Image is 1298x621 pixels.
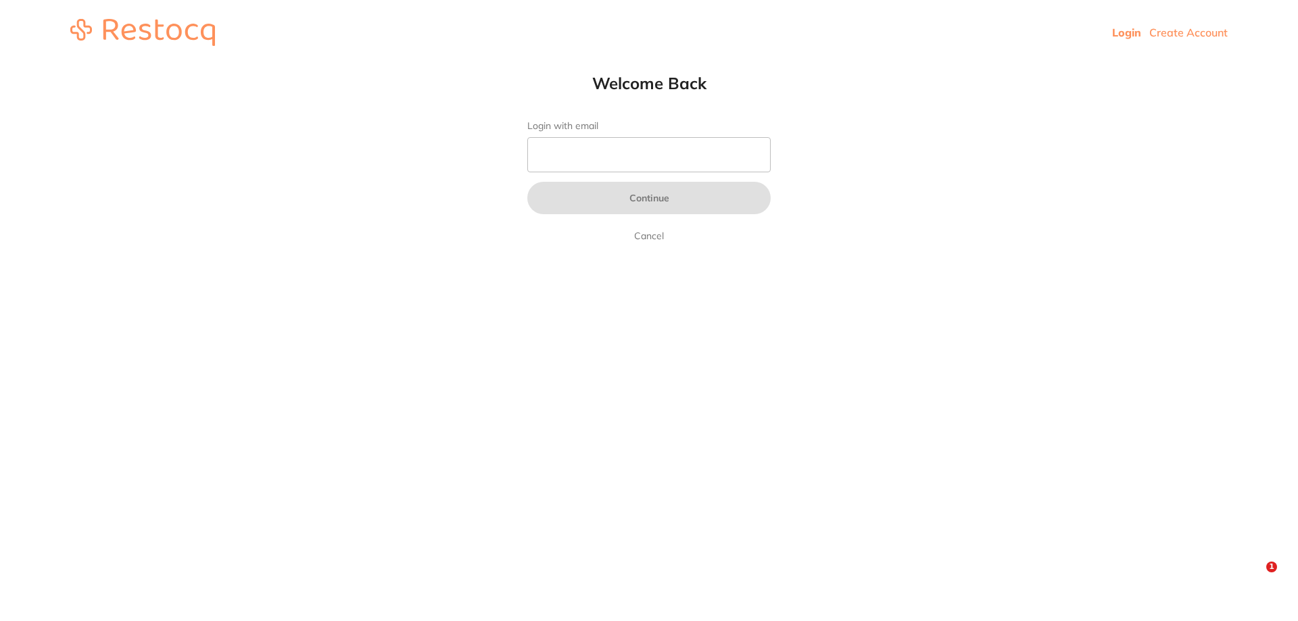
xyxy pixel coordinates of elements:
h1: Welcome Back [500,73,798,93]
a: Cancel [631,228,667,244]
iframe: Intercom live chat [1239,562,1271,594]
a: Login [1112,26,1141,39]
img: restocq_logo.svg [70,19,215,46]
span: 1 [1266,562,1277,572]
button: Continue [527,182,771,214]
label: Login with email [527,120,771,132]
a: Create Account [1149,26,1228,39]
